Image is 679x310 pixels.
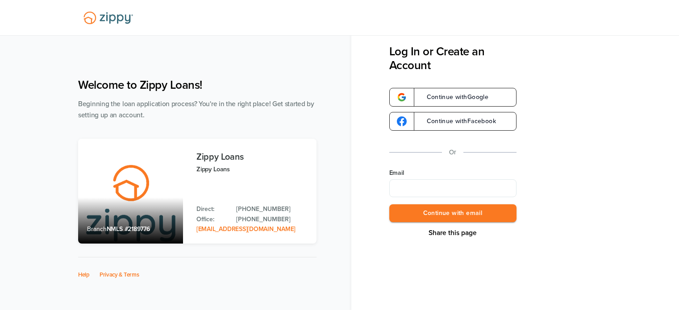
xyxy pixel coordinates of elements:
span: NMLS #2189776 [107,225,150,233]
p: Zippy Loans [196,164,308,174]
a: google-logoContinue withGoogle [389,88,517,107]
h3: Log In or Create an Account [389,45,517,72]
p: Or [449,147,456,158]
a: Privacy & Terms [100,271,139,278]
a: Email Address: zippyguide@zippymh.com [196,225,296,233]
h3: Zippy Loans [196,152,308,162]
img: Lender Logo [78,8,138,28]
span: Continue with Google [418,94,489,100]
span: Branch [87,225,107,233]
p: Office: [196,215,227,224]
img: google-logo [397,92,407,102]
button: Share This Page [426,228,479,237]
p: Direct: [196,204,227,214]
a: Help [78,271,90,278]
img: google-logo [397,116,407,126]
button: Continue with email [389,204,517,223]
a: google-logoContinue withFacebook [389,112,517,131]
h1: Welcome to Zippy Loans! [78,78,317,92]
label: Email [389,169,517,178]
span: Beginning the loan application process? You're in the right place! Get started by setting up an a... [78,100,314,119]
a: Direct Phone: 512-975-2947 [236,204,308,214]
input: Email Address [389,179,517,197]
span: Continue with Facebook [418,118,496,124]
a: Office Phone: 512-975-2947 [236,215,308,224]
